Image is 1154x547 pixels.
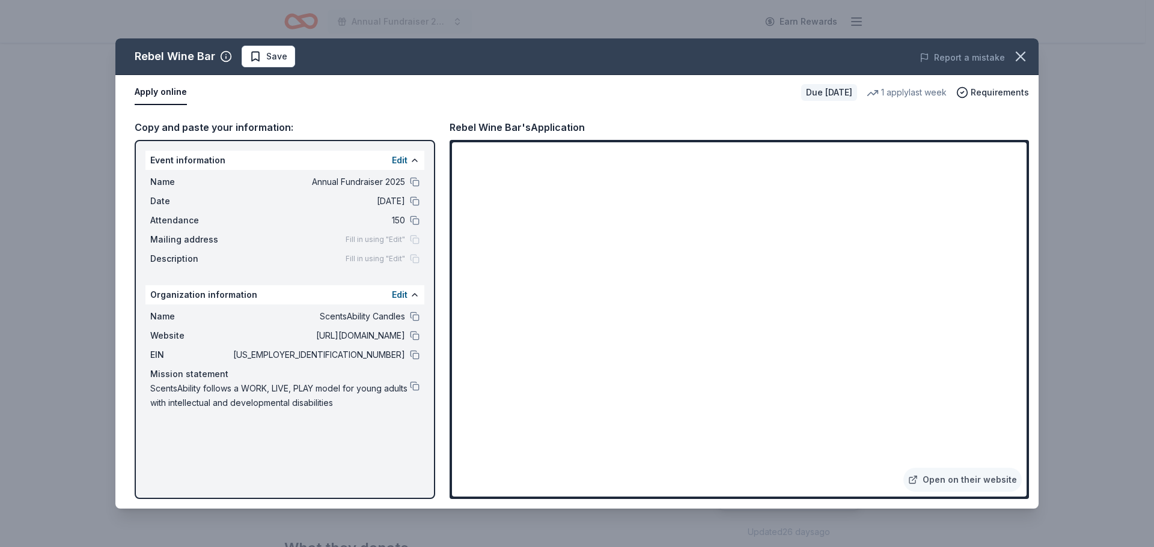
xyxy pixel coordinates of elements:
[135,119,435,135] div: Copy and paste your information:
[231,175,405,189] span: Annual Fundraiser 2025
[920,50,1005,65] button: Report a mistake
[450,119,585,135] div: Rebel Wine Bar's Application
[150,213,231,228] span: Attendance
[150,252,231,266] span: Description
[801,84,857,101] div: Due [DATE]
[150,367,420,381] div: Mission statement
[231,348,405,362] span: [US_EMPLOYER_IDENTIFICATION_NUMBER]
[867,85,947,100] div: 1 apply last week
[150,175,231,189] span: Name
[145,151,424,170] div: Event information
[346,235,405,244] span: Fill in using "Edit"
[135,47,215,66] div: Rebel Wine Bar
[392,153,408,168] button: Edit
[231,309,405,324] span: ScentsAbility Candles
[150,348,231,362] span: EIN
[266,49,287,64] span: Save
[242,46,295,67] button: Save
[392,288,408,302] button: Edit
[971,85,1029,100] span: Requirements
[150,194,231,208] span: Date
[956,85,1029,100] button: Requirements
[150,328,231,343] span: Website
[231,194,405,208] span: [DATE]
[135,80,187,105] button: Apply online
[903,468,1022,492] a: Open on their website
[231,213,405,228] span: 150
[150,381,410,410] span: ScentsAbility follows a WORK, LIVE, PLAY model for young adults with intellectual and development...
[150,232,231,247] span: Mailing address
[145,285,424,304] div: Organization information
[231,328,405,343] span: [URL][DOMAIN_NAME]
[346,254,405,264] span: Fill in using "Edit"
[150,309,231,324] span: Name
